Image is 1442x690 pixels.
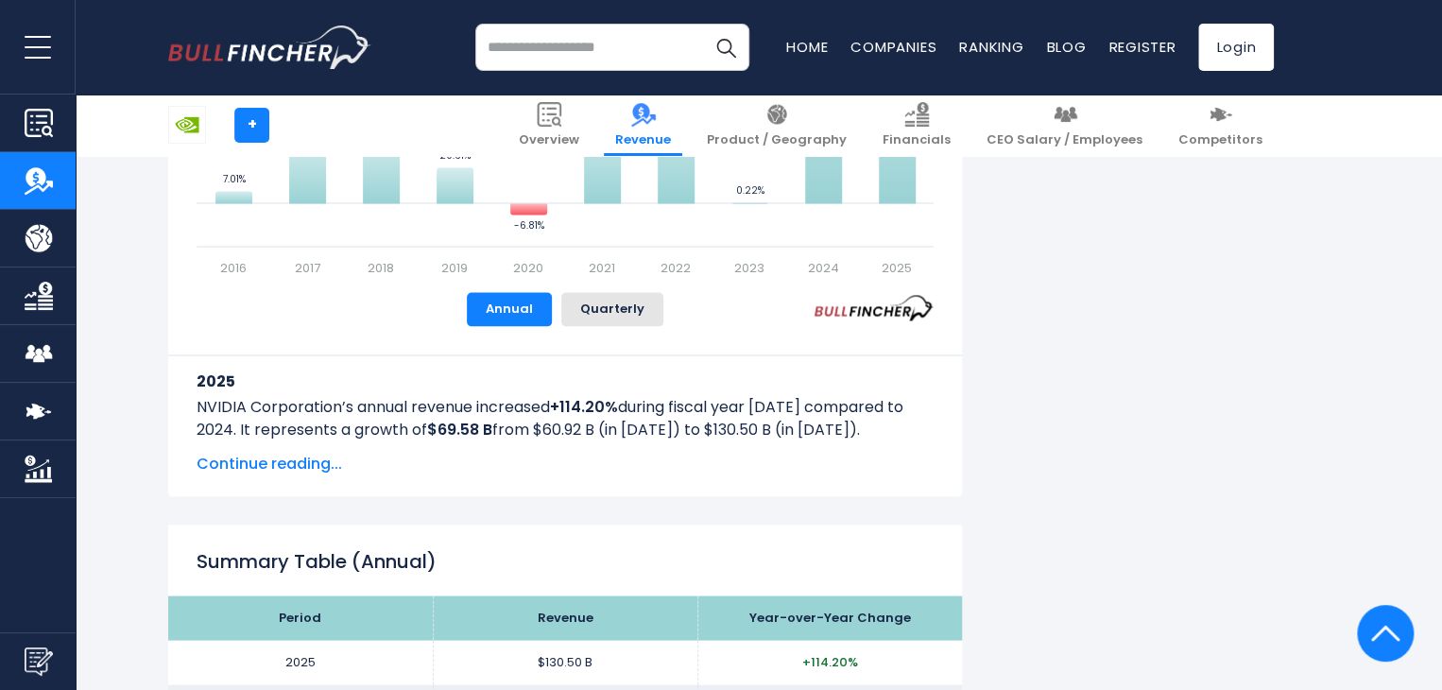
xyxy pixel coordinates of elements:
a: Companies [850,37,936,57]
text: 2025 [882,259,912,277]
text: 2016 [220,259,247,277]
h2: Summary Table (Annual) [197,546,934,575]
p: NVIDIA Corporation’s annual revenue increased during fiscal year [DATE] compared to 2024. It repr... [197,395,934,440]
button: Quarterly [561,292,663,326]
text: -6.81% [514,218,544,233]
b: $69.58 B [427,418,492,440]
h3: 2025 [197,369,934,392]
b: +114.20% [550,395,618,417]
text: 2022 [661,259,691,277]
text: 2023 [734,259,764,277]
a: Register [1108,37,1176,57]
span: Financials [883,132,951,148]
a: Go to homepage [168,26,371,69]
text: 7.01% [223,172,246,186]
a: Ranking [959,37,1023,57]
a: Product / Geography [695,95,858,156]
a: Blog [1046,37,1086,57]
td: 2025 [168,640,433,684]
button: Search [702,24,749,71]
text: 2019 [441,259,468,277]
span: Continue reading... [197,452,934,474]
text: 0.22% [736,183,764,198]
a: Login [1198,24,1274,71]
span: Product / Geography [707,132,847,148]
span: Overview [519,132,579,148]
a: Overview [507,95,591,156]
span: Competitors [1178,132,1262,148]
a: Home [786,37,828,57]
td: $130.50 B [433,640,697,684]
th: Period [168,595,433,640]
text: 2017 [295,259,320,277]
a: Competitors [1167,95,1274,156]
img: bullfincher logo [168,26,371,69]
text: 2018 [368,259,394,277]
span: CEO Salary / Employees [987,132,1142,148]
a: CEO Salary / Employees [975,95,1154,156]
th: Year-over-Year Change [697,595,962,640]
span: +114.20% [802,652,858,670]
th: Revenue [433,595,697,640]
a: Financials [871,95,962,156]
a: + [234,108,269,143]
button: Annual [467,292,552,326]
text: 2021 [589,259,615,277]
text: 2024 [808,259,839,277]
a: Revenue [604,95,682,156]
text: 2020 [513,259,543,277]
img: NVDA logo [169,107,205,143]
span: Revenue [615,132,671,148]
